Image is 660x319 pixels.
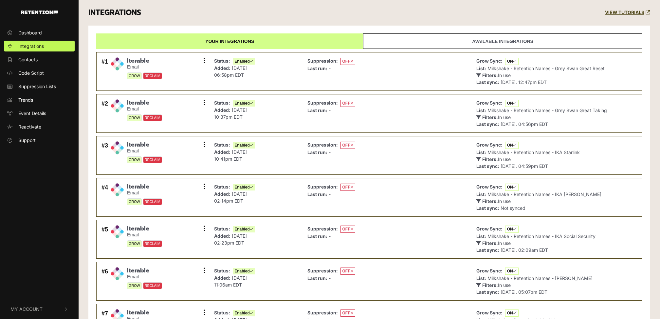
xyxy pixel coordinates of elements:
[307,310,338,315] strong: Suppression:
[476,121,499,127] strong: Last sync:
[307,100,338,106] strong: Suppression:
[329,150,331,155] span: -
[111,141,124,154] img: Iterable
[233,226,255,232] span: Enabled
[127,225,162,232] span: Iterable
[127,274,162,280] small: Email
[214,65,230,71] strong: Added:
[505,100,519,107] span: ON
[143,156,162,163] span: RECLAIM
[233,100,255,107] span: Enabled
[329,233,331,239] span: -
[127,148,162,154] small: Email
[340,226,355,233] span: OFF
[482,114,498,120] strong: Filters:
[143,240,162,247] span: RECLAIM
[307,226,338,231] strong: Suppression:
[96,33,363,49] a: Your integrations
[111,57,124,70] img: Iterable
[101,267,108,295] div: #6
[214,233,247,246] span: [DATE] 02:23pm EDT
[127,72,142,79] span: GROW
[340,142,355,149] span: OFF
[127,141,162,149] span: Iterable
[233,142,255,149] span: Enabled
[307,142,338,148] strong: Suppression:
[214,226,230,231] strong: Status:
[233,58,255,65] span: Enabled
[329,108,331,113] span: -
[143,282,162,289] span: RECLAIM
[4,54,75,65] a: Contacts
[505,226,519,233] span: ON
[307,275,327,281] strong: Last run:
[18,29,42,36] span: Dashboard
[340,58,355,65] span: OFF
[505,142,519,149] span: ON
[482,156,498,162] strong: Filters:
[605,10,650,15] a: VIEW TUTORIALS
[214,184,230,189] strong: Status:
[18,110,46,117] span: Event Details
[501,205,525,211] span: Not synced
[340,100,355,107] span: OFF
[214,58,230,64] strong: Status:
[476,142,503,148] strong: Grow Sync:
[127,267,162,274] span: Iterable
[476,108,486,113] strong: List:
[476,226,503,231] strong: Grow Sync:
[127,190,162,196] small: Email
[111,99,124,112] img: Iterable
[18,137,36,144] span: Support
[18,43,44,50] span: Integrations
[214,233,230,239] strong: Added:
[505,58,519,65] span: ON
[329,275,331,281] span: -
[101,99,108,128] div: #2
[476,198,601,205] p: In use
[18,70,44,76] span: Code Script
[127,183,162,190] span: Iterable
[4,41,75,51] a: Integrations
[214,268,230,273] strong: Status:
[101,141,108,169] div: #3
[111,267,124,280] img: Iterable
[214,142,230,148] strong: Status:
[363,33,642,49] a: Available integrations
[4,81,75,92] a: Suppression Lists
[307,58,338,64] strong: Suppression:
[476,79,499,85] strong: Last sync:
[476,233,486,239] strong: List:
[127,198,142,205] span: GROW
[214,149,247,162] span: [DATE] 10:41pm EDT
[329,191,331,197] span: -
[476,205,499,211] strong: Last sync:
[127,106,162,112] small: Email
[329,66,331,71] span: -
[143,198,162,205] span: RECLAIM
[18,83,56,90] span: Suppression Lists
[101,57,108,86] div: #1
[143,114,162,121] span: RECLAIM
[111,183,124,196] img: Iterable
[340,268,355,275] span: OFF
[233,268,255,274] span: Enabled
[143,72,162,79] span: RECLAIM
[214,149,230,155] strong: Added:
[501,163,548,169] span: [DATE]. 04:59pm EDT
[214,107,230,113] strong: Added:
[214,310,230,315] strong: Status:
[21,10,58,14] img: Retention.com
[476,156,580,163] p: In use
[307,268,338,273] strong: Suppression:
[482,282,498,288] strong: Filters:
[10,306,43,312] span: My Account
[214,275,230,281] strong: Added:
[307,150,327,155] strong: Last run:
[127,64,162,70] small: Email
[476,58,503,64] strong: Grow Sync:
[476,275,486,281] strong: List:
[127,240,142,247] span: GROW
[4,68,75,78] a: Code Script
[482,198,498,204] strong: Filters:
